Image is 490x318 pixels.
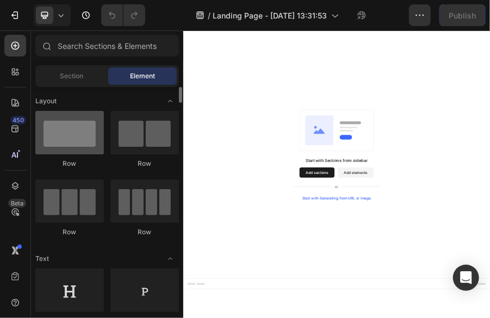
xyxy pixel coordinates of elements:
[35,254,49,264] span: Text
[10,116,26,124] div: 450
[208,10,210,21] span: /
[35,96,57,106] span: Layout
[449,10,476,21] div: Publish
[8,199,26,208] div: Beta
[35,35,179,57] input: Search Sections & Elements
[60,71,84,81] span: Section
[110,227,179,237] div: Row
[260,290,392,303] div: Start with Sections from sidebar
[453,265,479,291] div: Open Intercom Messenger
[213,10,327,21] span: Landing Page - [DATE] 13:31:53
[439,4,485,26] button: Publish
[162,250,179,267] span: Toggle open
[130,71,155,81] span: Element
[101,4,145,26] div: Undo/Redo
[35,159,104,169] div: Row
[162,92,179,110] span: Toggle open
[35,227,104,237] div: Row
[183,21,490,291] iframe: Design area
[110,159,179,169] div: Row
